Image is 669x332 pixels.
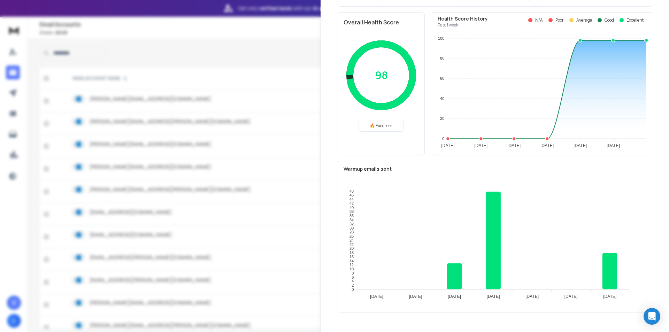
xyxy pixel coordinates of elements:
[352,271,354,275] tspan: 8
[474,143,487,148] tspan: [DATE]
[564,294,578,299] tspan: [DATE]
[349,209,354,214] tspan: 38
[349,206,354,210] tspan: 40
[349,189,354,193] tspan: 48
[352,279,354,283] tspan: 4
[576,17,592,23] p: Average
[352,283,354,287] tspan: 2
[440,116,444,121] tspan: 20
[349,230,354,234] tspan: 28
[438,36,444,40] tspan: 100
[440,96,444,101] tspan: 40
[349,226,354,230] tspan: 30
[442,137,444,141] tspan: 0
[349,218,354,222] tspan: 34
[605,17,614,23] p: Good
[349,197,354,201] tspan: 44
[438,15,488,22] p: Health Score History
[525,294,539,299] tspan: [DATE]
[607,143,620,148] tspan: [DATE]
[440,76,444,80] tspan: 60
[349,238,354,242] tspan: 24
[440,56,444,60] tspan: 80
[555,17,564,23] p: Poor
[349,242,354,247] tspan: 22
[644,308,660,325] div: Open Intercom Messenger
[349,259,354,263] tspan: 14
[603,294,616,299] tspan: [DATE]
[448,294,461,299] tspan: [DATE]
[370,294,383,299] tspan: [DATE]
[352,275,354,279] tspan: 6
[349,214,354,218] tspan: 36
[574,143,587,148] tspan: [DATE]
[352,287,354,292] tspan: 0
[349,201,354,206] tspan: 42
[349,222,354,226] tspan: 32
[359,120,404,132] div: 🔥 Excellent
[349,246,354,250] tspan: 20
[344,165,646,172] p: Warmup emails sent
[507,143,521,148] tspan: [DATE]
[409,294,422,299] tspan: [DATE]
[349,193,354,197] tspan: 46
[487,294,500,299] tspan: [DATE]
[349,250,354,255] tspan: 18
[535,17,543,23] p: N/A
[349,255,354,259] tspan: 16
[349,267,354,271] tspan: 10
[438,22,488,28] p: Past 1 week
[344,18,419,26] h2: Overall Health Score
[626,17,644,23] p: Excellent
[375,69,388,82] p: 98
[349,234,354,238] tspan: 26
[441,143,454,148] tspan: [DATE]
[540,143,554,148] tspan: [DATE]
[349,263,354,267] tspan: 12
